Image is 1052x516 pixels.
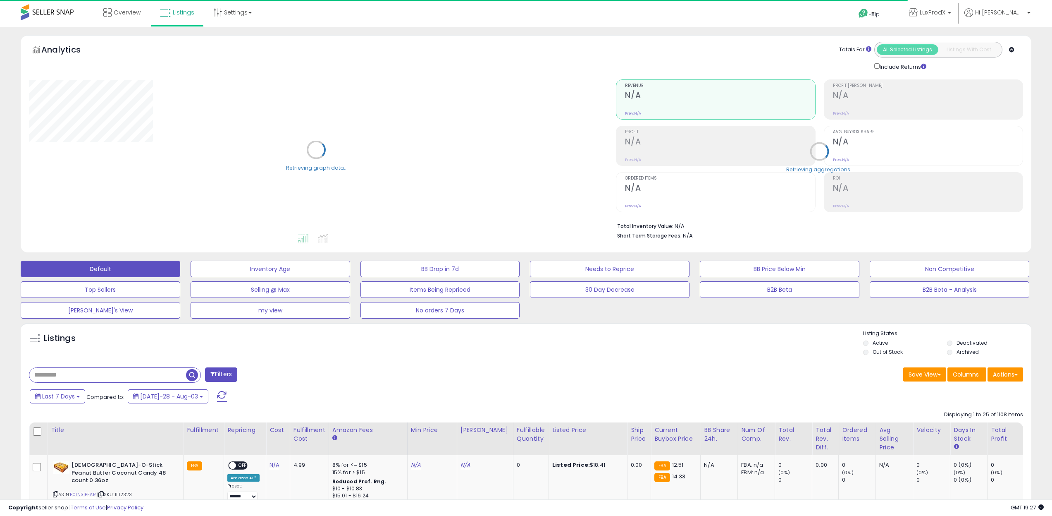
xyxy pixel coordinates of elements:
div: N/A [704,461,731,469]
div: $18.41 [552,461,621,469]
button: BB Drop in 7d [360,261,520,277]
div: BB Share 24h. [704,426,734,443]
a: N/A [460,461,470,469]
button: Inventory Age [191,261,350,277]
small: Amazon Fees. [332,434,337,442]
div: Ordered Items [842,426,872,443]
span: | SKU: 11112323 [97,491,132,498]
div: 0 (0%) [954,461,987,469]
span: Last 7 Days [42,392,75,401]
span: 2025-08-11 19:27 GMT [1011,504,1044,511]
small: Days In Stock. [954,443,959,451]
div: 15% for > $15 [332,469,401,476]
div: FBM: n/a [741,469,768,476]
button: Last 7 Days [30,389,85,403]
span: Hi [PERSON_NAME] [975,8,1025,17]
div: Amazon Fees [332,426,404,434]
div: Displaying 1 to 25 of 1108 items [944,411,1023,419]
a: Help [852,2,896,27]
div: seller snap | | [8,504,143,512]
small: (0%) [842,469,854,476]
div: Fulfillable Quantity [517,426,545,443]
div: N/A [879,461,906,469]
a: Terms of Use [71,504,106,511]
div: 0 [517,461,542,469]
b: Reduced Prof. Rng. [332,478,386,485]
div: 0 [991,476,1024,484]
span: [DATE]-28 - Aug-03 [140,392,198,401]
div: 0 [778,476,812,484]
div: Amazon AI * [227,474,260,482]
div: 0 [916,476,950,484]
b: Listed Price: [552,461,590,469]
span: Compared to: [86,393,124,401]
button: Default [21,261,180,277]
button: my view [191,302,350,319]
div: Velocity [916,426,947,434]
a: Privacy Policy [107,504,143,511]
div: Listed Price [552,426,624,434]
a: Hi [PERSON_NAME] [964,8,1031,27]
span: Listings [173,8,194,17]
button: Items Being Repriced [360,281,520,298]
div: Ship Price [631,426,647,443]
div: 0 [991,461,1024,469]
div: Preset: [227,483,260,502]
button: [DATE]-28 - Aug-03 [128,389,208,403]
button: No orders 7 Days [360,302,520,319]
div: Total Rev. [778,426,809,443]
div: Retrieving graph data.. [286,164,346,171]
button: B2B Beta [700,281,859,298]
h5: Listings [44,333,76,344]
h5: Analytics [41,44,97,58]
div: 8% for <= $15 [332,461,401,469]
a: N/A [270,461,279,469]
button: Actions [988,367,1023,382]
div: Repricing [227,426,262,434]
button: Listings With Cost [938,44,1000,55]
div: Include Returns [868,62,936,71]
button: Needs to Reprice [530,261,689,277]
small: FBA [654,473,670,482]
span: LuxProdX [920,8,945,17]
span: OFF [236,462,250,469]
button: Non Competitive [870,261,1029,277]
label: Deactivated [957,339,988,346]
div: Num of Comp. [741,426,771,443]
button: B2B Beta - Analysis [870,281,1029,298]
div: 0 [842,476,875,484]
button: [PERSON_NAME]'s View [21,302,180,319]
div: [PERSON_NAME] [460,426,510,434]
div: Total Profit [991,426,1021,443]
div: FBA: n/a [741,461,768,469]
div: 0 [778,461,812,469]
div: $10 - $10.83 [332,485,401,492]
img: 31KJMmYWHaL._SL40_.jpg [53,461,69,474]
div: Totals For [839,46,871,54]
i: Get Help [858,8,868,19]
button: All Selected Listings [877,44,938,55]
div: Fulfillment Cost [293,426,325,443]
small: (0%) [991,469,1002,476]
div: 0 [842,461,875,469]
div: 0.00 [631,461,644,469]
div: Avg Selling Price [879,426,909,452]
button: BB Price Below Min [700,261,859,277]
span: Columns [953,370,979,379]
span: 14.33 [672,473,686,480]
small: FBA [187,461,202,470]
small: (0%) [954,469,965,476]
button: Selling @ Max [191,281,350,298]
strong: Copyright [8,504,38,511]
small: (0%) [916,469,928,476]
p: Listing States: [863,330,1031,338]
div: 0 (0%) [954,476,987,484]
div: $15.01 - $16.24 [332,492,401,499]
small: FBA [654,461,670,470]
span: 12.51 [672,461,684,469]
div: Cost [270,426,286,434]
div: 0.00 [816,461,832,469]
div: Fulfillment [187,426,220,434]
div: Total Rev. Diff. [816,426,835,452]
div: Retrieving aggregations.. [786,166,853,173]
